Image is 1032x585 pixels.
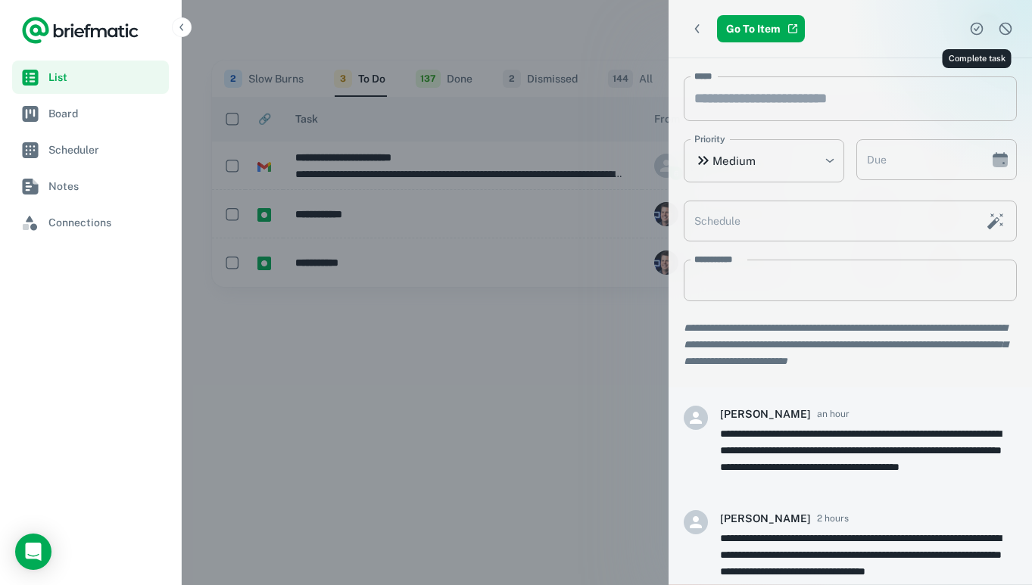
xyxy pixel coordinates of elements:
[12,206,169,239] a: Connections
[965,17,988,40] button: Complete task
[12,97,169,130] a: Board
[720,406,811,422] h6: [PERSON_NAME]
[12,61,169,94] a: List
[817,512,849,525] span: 2 hours
[48,142,163,158] span: Scheduler
[12,133,169,166] a: Scheduler
[48,69,163,86] span: List
[994,17,1017,40] button: Dismiss task
[48,105,163,122] span: Board
[694,132,725,146] label: Priority
[48,178,163,194] span: Notes
[943,49,1012,68] div: Complete task
[717,15,805,42] a: Go To Item
[983,208,1009,234] button: Schedule this task with AI
[669,58,1032,584] div: scrollable content
[48,214,163,231] span: Connections
[720,510,811,527] h6: [PERSON_NAME]
[817,407,850,421] span: an hour
[15,534,51,570] div: Open Intercom Messenger
[684,139,844,182] div: Medium
[684,15,711,42] button: Back
[21,15,139,45] a: Logo
[985,145,1015,175] button: Choose date
[12,170,169,203] a: Notes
